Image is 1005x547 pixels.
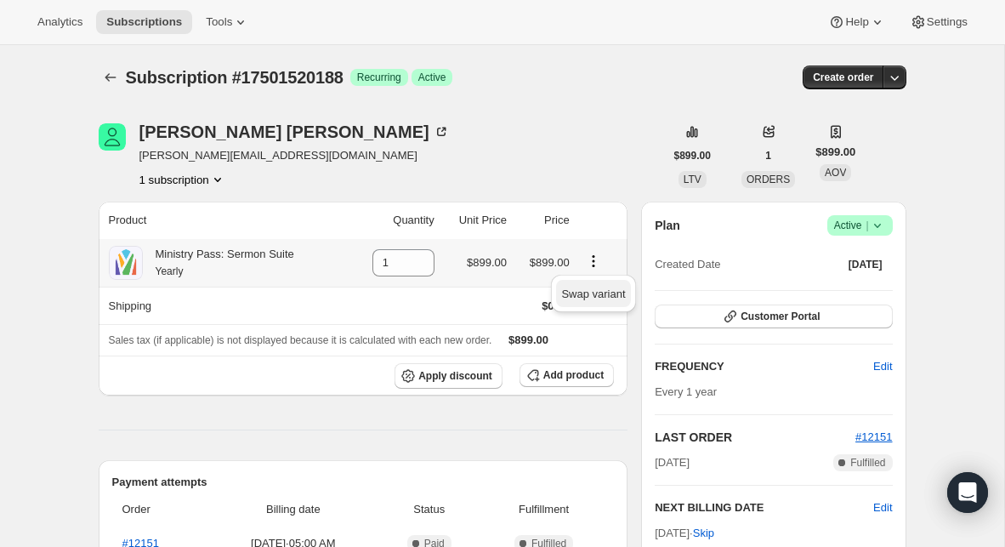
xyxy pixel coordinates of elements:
[542,299,570,312] span: $0.00
[765,149,771,162] span: 1
[561,288,625,300] span: Swap variant
[109,334,492,346] span: Sales tax (if applicable) is not displayed because it is calculated with each new order.
[741,310,820,323] span: Customer Portal
[655,256,720,273] span: Created Date
[96,10,192,34] button: Subscriptions
[99,202,349,239] th: Product
[357,71,401,84] span: Recurring
[139,171,226,188] button: Product actions
[112,491,207,528] th: Order
[693,525,714,542] span: Skip
[825,167,846,179] span: AOV
[674,149,711,162] span: $899.00
[580,252,607,271] button: Product actions
[139,147,450,164] span: [PERSON_NAME][EMAIL_ADDRESS][DOMAIN_NAME]
[37,15,82,29] span: Analytics
[484,501,604,518] span: Fulfillment
[655,217,680,234] h2: Plan
[873,358,892,375] span: Edit
[384,501,474,518] span: Status
[866,219,868,232] span: |
[818,10,895,34] button: Help
[813,71,873,84] span: Create order
[655,305,892,328] button: Customer Portal
[440,202,512,239] th: Unit Price
[196,10,259,34] button: Tools
[99,123,126,151] span: Brandon McGowin
[655,499,873,516] h2: NEXT BILLING DATE
[684,174,701,185] span: LTV
[27,10,93,34] button: Analytics
[855,430,892,443] a: #12151
[947,472,988,513] div: Open Intercom Messenger
[520,363,614,387] button: Add product
[508,333,548,346] span: $899.00
[838,253,893,276] button: [DATE]
[212,501,374,518] span: Billing date
[530,256,570,269] span: $899.00
[349,202,440,239] th: Quantity
[556,280,630,307] button: Swap variant
[112,474,615,491] h2: Payment attempts
[418,71,446,84] span: Active
[845,15,868,29] span: Help
[126,68,344,87] span: Subscription #17501520188
[655,385,717,398] span: Every 1 year
[156,265,184,277] small: Yearly
[855,429,892,446] button: #12151
[747,174,790,185] span: ORDERS
[815,144,855,161] span: $899.00
[850,456,885,470] span: Fulfilled
[900,10,978,34] button: Settings
[99,287,349,324] th: Shipping
[206,15,232,29] span: Tools
[849,258,883,271] span: [DATE]
[655,429,855,446] h2: LAST ORDER
[655,527,714,539] span: [DATE] ·
[467,256,507,269] span: $899.00
[395,363,503,389] button: Apply discount
[139,123,450,140] div: [PERSON_NAME] [PERSON_NAME]
[543,368,604,382] span: Add product
[873,499,892,516] button: Edit
[418,369,492,383] span: Apply discount
[143,246,294,280] div: Ministry Pass: Sermon Suite
[755,144,781,168] button: 1
[512,202,575,239] th: Price
[683,520,724,547] button: Skip
[655,358,873,375] h2: FREQUENCY
[109,246,143,280] img: product img
[106,15,182,29] span: Subscriptions
[834,217,886,234] span: Active
[927,15,968,29] span: Settings
[863,353,902,380] button: Edit
[803,66,883,89] button: Create order
[655,454,690,471] span: [DATE]
[664,144,721,168] button: $899.00
[99,66,122,89] button: Subscriptions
